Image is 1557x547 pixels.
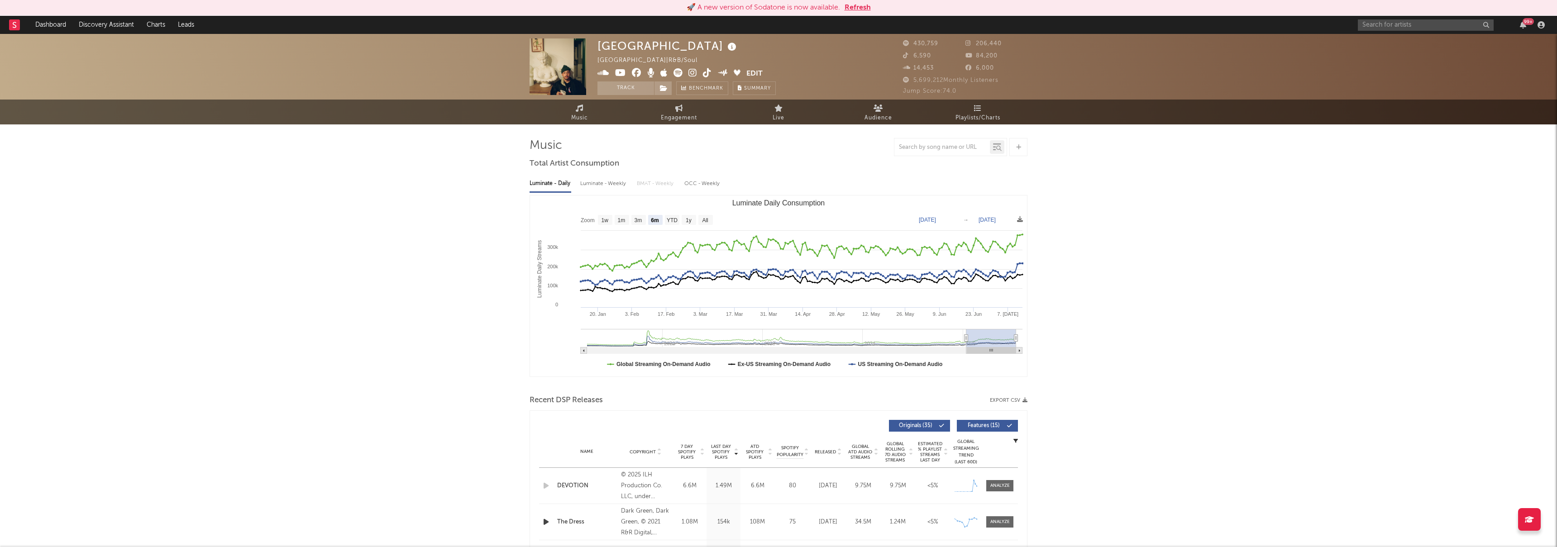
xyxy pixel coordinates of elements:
[140,16,172,34] a: Charts
[813,481,843,490] div: [DATE]
[616,361,711,367] text: Global Streaming On-Demand Audio
[530,158,619,169] span: Total Artist Consumption
[1358,19,1494,31] input: Search for artists
[744,86,771,91] span: Summary
[1523,18,1534,25] div: 99 +
[795,311,811,317] text: 14. Apr
[693,311,708,317] text: 3. Mar
[630,449,656,455] span: Copyright
[965,311,982,317] text: 23. Jun
[684,176,721,191] div: OCC - Weekly
[597,55,708,66] div: [GEOGRAPHIC_DATA] | R&B/Soul
[928,100,1027,124] a: Playlists/Charts
[895,423,936,428] span: Originals ( 35 )
[997,311,1018,317] text: 7. [DATE]
[777,481,808,490] div: 80
[829,311,845,317] text: 28. Apr
[530,195,1027,376] svg: Luminate Daily Consumption
[621,470,670,502] div: © 2025 ILH Production Co. LLC, under exclusive license to Def Jam Recordings, a division of UMG R...
[957,420,1018,432] button: Features(15)
[746,68,763,80] button: Edit
[919,217,936,223] text: [DATE]
[547,244,558,250] text: 300k
[917,518,948,527] div: <5%
[894,144,990,151] input: Search by song name or URL
[897,311,915,317] text: 26. May
[738,361,831,367] text: Ex-US Streaming On-Demand Audio
[729,100,828,124] a: Live
[903,65,934,71] span: 14,453
[903,41,938,47] span: 430,759
[597,81,654,95] button: Track
[547,264,558,269] text: 200k
[635,217,642,224] text: 3m
[590,311,606,317] text: 20. Jan
[883,518,913,527] div: 1.24M
[903,53,931,59] span: 6,590
[675,444,699,460] span: 7 Day Spotify Plays
[709,518,738,527] div: 154k
[702,217,708,224] text: All
[955,113,1000,124] span: Playlists/Charts
[172,16,201,34] a: Leads
[29,16,72,34] a: Dashboard
[813,518,843,527] div: [DATE]
[687,2,840,13] div: 🚀 A new version of Sodatone is now available.
[557,481,616,490] a: DEVOTION
[555,302,558,307] text: 0
[917,481,948,490] div: <5%
[883,481,913,490] div: 9.75M
[889,420,950,432] button: Originals(35)
[845,2,871,13] button: Refresh
[777,518,808,527] div: 75
[675,518,704,527] div: 1.08M
[618,217,626,224] text: 1m
[726,311,743,317] text: 17. Mar
[530,395,603,406] span: Recent DSP Releases
[625,311,639,317] text: 3. Feb
[848,518,878,527] div: 34.5M
[862,311,880,317] text: 12. May
[602,217,609,224] text: 1w
[581,217,595,224] text: Zoom
[963,423,1004,428] span: Features ( 15 )
[621,506,670,538] div: Dark Green, Dark Green, © 2021 R&R Digital, LLC/Warner Records Inc.
[580,176,628,191] div: Luminate - Weekly
[848,444,873,460] span: Global ATD Audio Streams
[848,481,878,490] div: 9.75M
[760,311,778,317] text: 31. Mar
[72,16,140,34] a: Discovery Assistant
[689,83,723,94] span: Benchmark
[709,481,738,490] div: 1.49M
[952,438,979,466] div: Global Streaming Trend (Last 60D)
[903,88,956,94] span: Jump Score: 74.0
[686,217,692,224] text: 1y
[709,444,733,460] span: Last Day Spotify Plays
[858,361,942,367] text: US Streaming On-Demand Audio
[661,113,697,124] span: Engagement
[530,176,571,191] div: Luminate - Daily
[733,81,776,95] button: Summary
[732,199,825,207] text: Luminate Daily Consumption
[933,311,946,317] text: 9. Jun
[743,444,767,460] span: ATD Spotify Plays
[743,481,772,490] div: 6.6M
[903,77,998,83] span: 5,699,212 Monthly Listeners
[864,113,892,124] span: Audience
[629,100,729,124] a: Engagement
[557,518,616,527] a: The Dress
[990,398,1027,403] button: Export CSV
[667,217,678,224] text: YTD
[597,38,739,53] div: [GEOGRAPHIC_DATA]
[557,448,616,455] div: Name
[777,445,803,458] span: Spotify Popularity
[963,217,969,223] text: →
[651,217,659,224] text: 6m
[530,100,629,124] a: Music
[815,449,836,455] span: Released
[965,65,994,71] span: 6,000
[965,41,1002,47] span: 206,440
[675,481,704,490] div: 6.6M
